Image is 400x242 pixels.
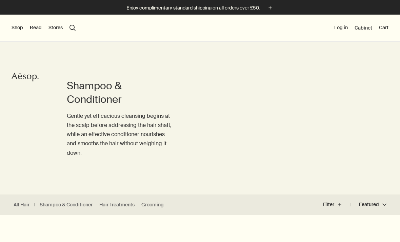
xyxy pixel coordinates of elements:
[12,24,23,31] button: Shop
[99,202,135,208] a: Hair Treatments
[126,4,274,12] button: Enjoy complimentary standard shipping on all orders over £50.
[250,219,262,231] button: Save to cabinet
[141,202,164,208] a: Grooming
[334,24,348,31] button: Log in
[334,15,388,42] nav: supplementary
[384,219,396,231] button: Save to cabinet
[48,24,63,31] button: Stores
[67,79,173,106] h1: Shampoo & Conditioner
[40,202,93,208] a: Shampoo & Conditioner
[116,219,128,231] button: Save to cabinet
[379,24,388,31] button: Cart
[14,202,29,208] a: All Hair
[67,111,173,157] p: Gentle yet efficacious cleansing begins at the scalp before addressing the hair shaft, while an e...
[12,15,76,42] nav: primary
[355,25,372,31] a: Cabinet
[12,72,39,82] svg: Aesop
[323,197,351,213] button: Filter
[30,24,42,31] button: Read
[69,25,76,31] button: Open search
[351,197,386,213] button: Featured
[126,4,260,12] p: Enjoy complimentary standard shipping on all orders over £50.
[10,70,40,86] a: Aesop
